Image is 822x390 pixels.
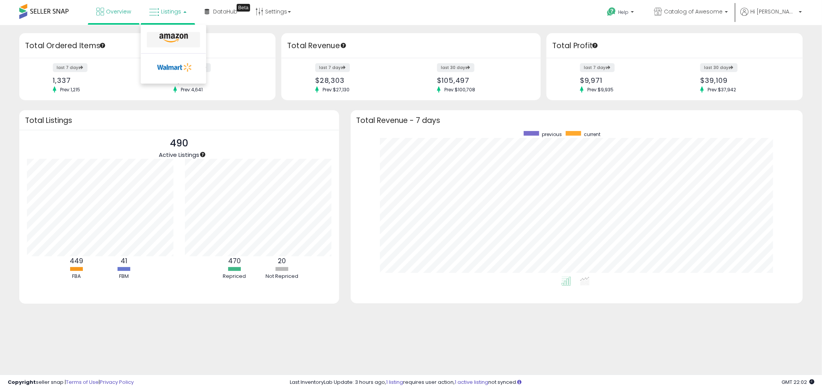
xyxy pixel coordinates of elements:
span: Prev: $27,130 [319,86,353,93]
span: Active Listings [159,151,199,159]
div: $105,497 [437,76,527,84]
span: DataHub [213,8,237,15]
span: Overview [106,8,131,15]
label: last 30 days [700,63,738,72]
h3: Total Listings [25,118,333,123]
div: Repriced [211,273,257,280]
b: 41 [121,256,127,266]
div: FBM [101,273,147,280]
i: Get Help [607,7,616,17]
div: Tooltip anchor [237,4,250,12]
span: Catalog of Awesome [664,8,723,15]
span: Prev: 4,641 [177,86,207,93]
div: FBA [53,273,99,280]
span: previous [542,131,562,138]
label: last 7 days [580,63,615,72]
div: Tooltip anchor [592,42,598,49]
h3: Total Revenue [287,40,535,51]
label: last 7 days [315,63,350,72]
p: 490 [159,136,199,151]
span: Prev: $100,708 [440,86,479,93]
div: Tooltip anchor [99,42,106,49]
h3: Total Revenue - 7 days [356,118,797,123]
h3: Total Profit [552,40,797,51]
div: Tooltip anchor [340,42,347,49]
h3: Total Ordered Items [25,40,270,51]
span: current [584,131,600,138]
div: 1,337 [53,76,141,84]
b: 20 [278,256,286,266]
b: 449 [70,256,83,266]
span: Prev: 1,215 [56,86,84,93]
div: Tooltip anchor [199,151,206,158]
div: $39,109 [700,76,789,84]
span: Prev: $9,935 [583,86,617,93]
label: last 30 days [437,63,474,72]
div: $28,303 [315,76,405,84]
span: Help [618,9,629,15]
a: Hi [PERSON_NAME] [740,8,802,25]
a: Help [601,1,642,25]
label: last 7 days [53,63,87,72]
div: $9,971 [580,76,669,84]
span: Prev: $37,942 [704,86,740,93]
span: Listings [161,8,181,15]
span: Hi [PERSON_NAME] [750,8,797,15]
b: 470 [228,256,241,266]
div: 4,851 [173,76,262,84]
div: Not Repriced [259,273,305,280]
